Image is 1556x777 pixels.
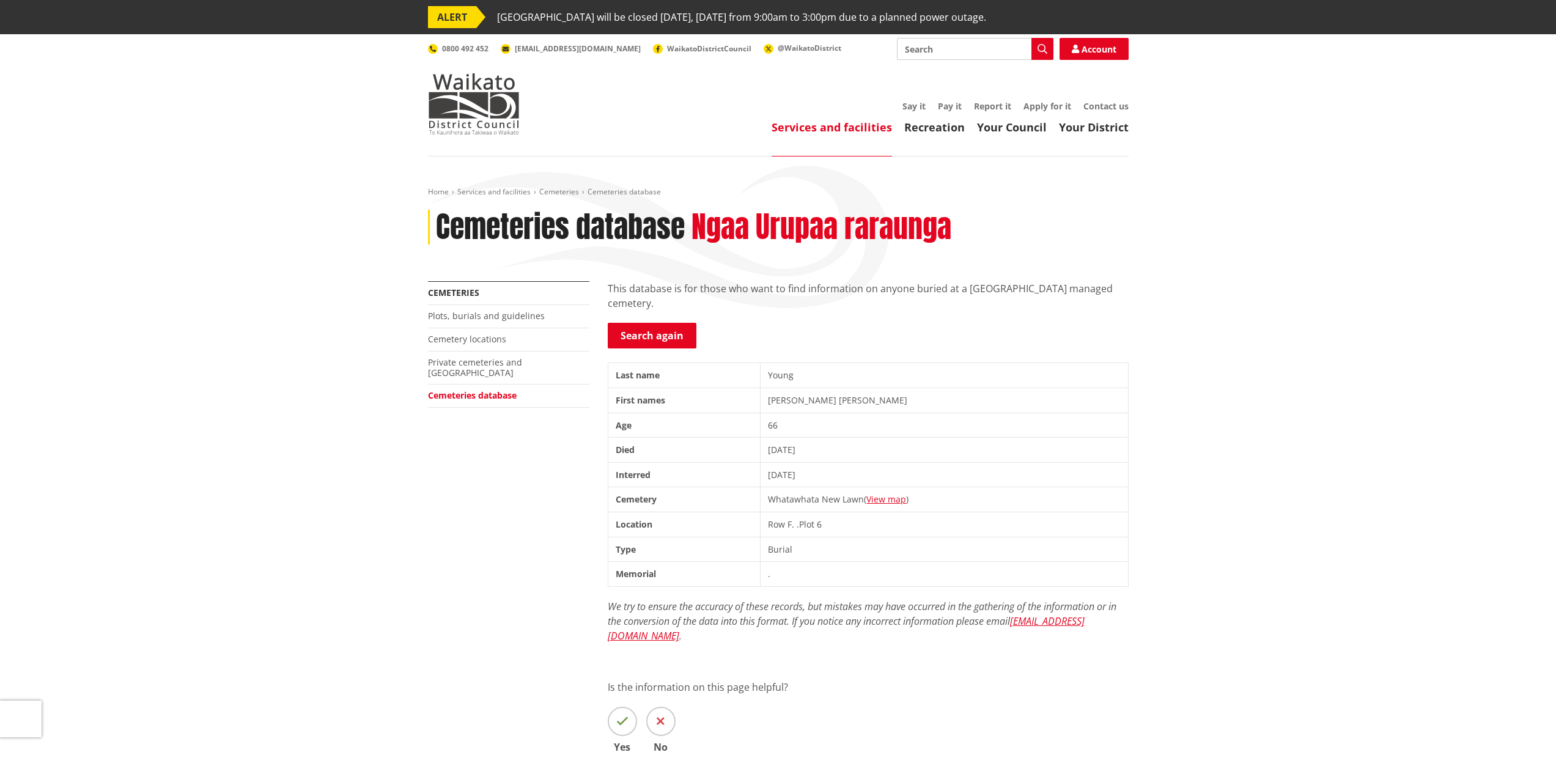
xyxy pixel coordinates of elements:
[608,742,637,752] span: Yes
[428,356,522,378] a: Private cemeteries and [GEOGRAPHIC_DATA]
[1059,120,1129,134] a: Your District
[761,462,1128,487] td: [DATE]
[608,512,761,537] th: Location
[608,323,696,348] a: Search again
[608,562,761,587] th: Memorial
[764,43,841,53] a: @WaikatoDistrict
[761,413,1128,438] td: 66
[761,537,1128,562] td: Burial
[866,493,906,505] a: View map
[442,43,489,54] span: 0800 492 452
[653,43,751,54] a: WaikatoDistrictCouncil
[497,6,986,28] span: [GEOGRAPHIC_DATA] will be closed [DATE], [DATE] from 9:00am to 3:00pm due to a planned power outage.
[428,389,517,401] a: Cemeteries database
[904,120,965,134] a: Recreation
[428,186,449,197] a: Home
[761,512,1128,537] td: . .
[428,310,545,322] a: Plots, burials and guidelines
[436,210,685,245] h1: Cemeteries database
[428,287,479,298] a: Cemeteries
[515,43,641,54] span: [EMAIL_ADDRESS][DOMAIN_NAME]
[778,43,841,53] span: @WaikatoDistrict
[974,100,1011,112] a: Report it
[938,100,962,112] a: Pay it
[501,43,641,54] a: [EMAIL_ADDRESS][DOMAIN_NAME]
[768,518,785,530] span: Row
[646,742,676,752] span: No
[428,6,476,28] span: ALERT
[428,187,1129,197] nav: breadcrumb
[977,120,1047,134] a: Your Council
[761,388,1128,413] td: [PERSON_NAME] [PERSON_NAME]
[1083,100,1129,112] a: Contact us
[608,363,761,388] th: Last name
[608,388,761,413] th: First names
[897,38,1053,60] input: Search input
[864,493,909,505] span: ( )
[608,537,761,562] th: Type
[428,43,489,54] a: 0800 492 452
[608,614,1085,643] a: [EMAIL_ADDRESS][DOMAIN_NAME]
[667,43,751,54] span: WaikatoDistrictCouncil
[691,210,951,245] h2: Ngaa Urupaa raraunga
[539,186,579,197] a: Cemeteries
[428,333,506,345] a: Cemetery locations
[608,438,761,463] th: Died
[761,438,1128,463] td: [DATE]
[608,462,761,487] th: Interred
[457,186,531,197] a: Services and facilities
[761,562,1128,587] td: .
[902,100,926,112] a: Say it
[588,186,661,197] span: Cemeteries database
[608,680,1129,694] p: Is the information on this page helpful?
[761,487,1128,512] td: Whatawhata New Lawn
[761,363,1128,388] td: Young
[787,518,792,530] span: F
[1023,100,1071,112] a: Apply for it
[772,120,892,134] a: Services and facilities
[799,518,814,530] span: Plot
[1060,38,1129,60] a: Account
[608,281,1129,311] p: This database is for those who want to find information on anyone buried at a [GEOGRAPHIC_DATA] m...
[608,413,761,438] th: Age
[817,518,822,530] span: 6
[608,600,1116,643] em: We try to ensure the accuracy of these records, but mistakes may have occurred in the gathering o...
[608,487,761,512] th: Cemetery
[428,73,520,134] img: Waikato District Council - Te Kaunihera aa Takiwaa o Waikato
